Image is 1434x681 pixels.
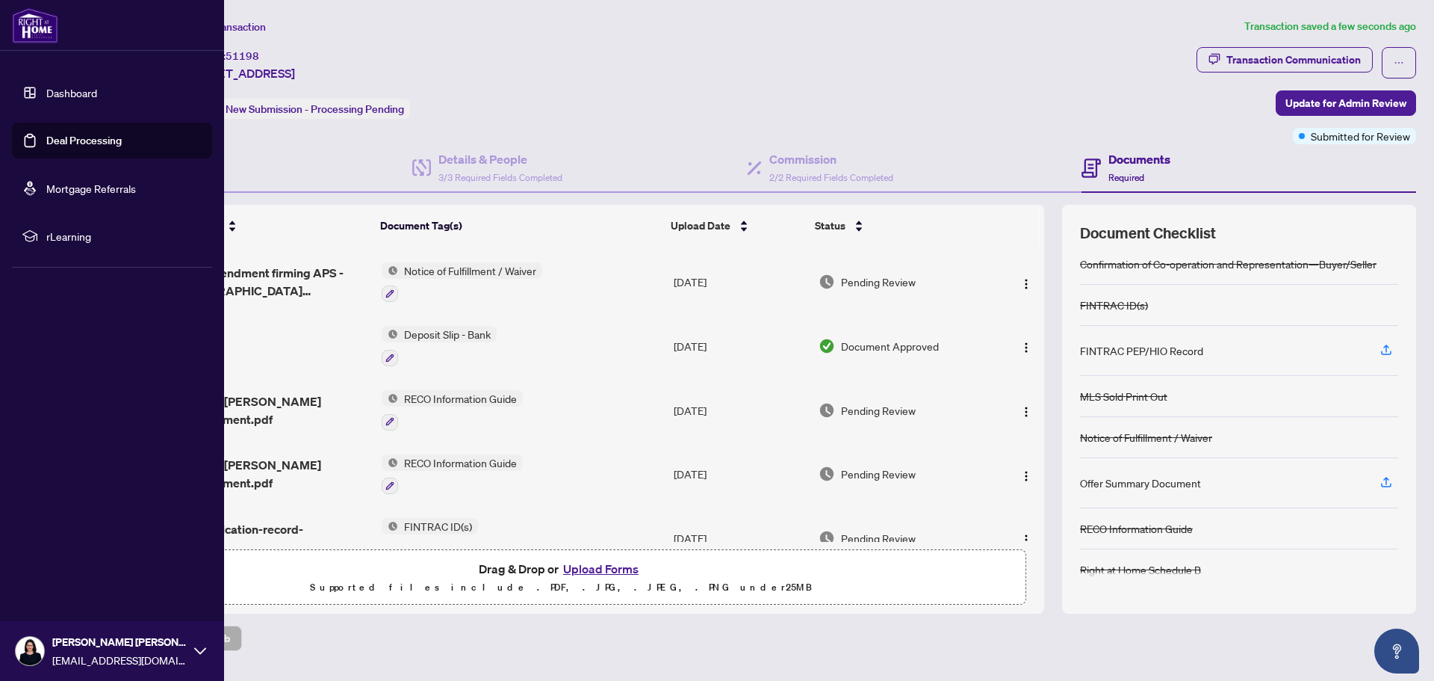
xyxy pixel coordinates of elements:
button: Open asap [1374,629,1419,674]
img: Logo [1020,342,1032,354]
button: Logo [1014,334,1038,358]
span: RECO Information Guide [398,454,523,471]
span: 3/3 Required Fields Completed [438,172,562,183]
span: Submitted for Review [1311,128,1410,144]
th: (11) File Name [141,205,374,247]
img: Document Status [819,466,835,482]
th: Upload Date [665,205,809,247]
img: Logo [1020,534,1032,546]
img: Document Status [819,338,835,354]
img: logo [12,7,58,43]
h4: Commission [769,150,893,168]
span: rLearning [46,228,202,244]
img: Status Icon [382,262,398,279]
button: Status IconRECO Information Guide [382,390,523,431]
span: 2/2 Required Fields Completed [769,172,893,183]
div: FINTRAC ID(s) [1080,297,1148,313]
img: Logo [1020,470,1032,482]
button: Update for Admin Review [1276,90,1416,116]
img: Status Icon [382,390,398,407]
button: Upload Forms [559,559,643,579]
img: Logo [1020,406,1032,418]
img: Profile Icon [16,637,44,665]
span: Pending Review [841,530,916,546]
span: Required [1108,172,1144,183]
div: RECO Information Guide [1080,520,1193,537]
span: RECO Guide - [PERSON_NAME] Acknowledgement.pdf [147,456,369,492]
th: Status [809,205,989,247]
span: New Submission - Processing Pending [226,102,404,116]
p: Supported files include .PDF, .JPG, .JPEG, .PNG under 25 MB [105,579,1016,597]
button: Status IconRECO Information Guide [382,454,523,495]
button: Logo [1014,398,1038,422]
span: Upload Date [671,218,730,234]
span: [EMAIL_ADDRESS][DOMAIN_NAME] [52,652,187,668]
a: Dashboard [46,86,97,99]
span: 51198 [226,49,259,63]
button: Logo [1014,526,1038,550]
span: ellipsis [1394,58,1404,68]
span: Deposit Slip - Bank [398,326,497,342]
span: Drag & Drop or [479,559,643,579]
td: [DATE] [668,506,813,570]
button: Logo [1014,462,1038,486]
div: Right at Home Schedule B [1080,561,1201,578]
span: fintrac-identification-record-[PERSON_NAME]-20250821-094053.pdf [147,520,369,556]
span: FINTRAC ID(s) [398,518,478,534]
span: Notice of Fulfillment / Waiver [398,262,542,279]
td: [DATE] [668,378,813,443]
a: Deal Processing [46,134,122,147]
span: [STREET_ADDRESS] [185,64,295,82]
span: Pending Review [841,402,916,419]
button: Status IconDeposit Slip - Bank [382,326,497,366]
span: Pending Review [841,466,916,482]
img: Document Status [819,530,835,546]
h4: Documents [1108,150,1170,168]
div: FINTRAC PEP/HIO Record [1080,342,1203,359]
div: MLS Sold Print Out [1080,388,1167,404]
article: Transaction saved a few seconds ago [1244,18,1416,35]
span: accepted Amendment firming APS - 3727 [GEOGRAPHIC_DATA][PERSON_NAME]pdf [147,264,369,300]
a: Mortgage Referrals [46,182,136,195]
span: Update for Admin Review [1285,91,1406,115]
button: Transaction Communication [1196,47,1373,73]
span: Pending Review [841,274,916,290]
td: [DATE] [668,443,813,507]
img: Status Icon [382,454,398,471]
span: RECO Information Guide [398,390,523,407]
img: Document Status [819,402,835,419]
div: Offer Summary Document [1080,475,1201,491]
span: Document Checklist [1080,223,1216,244]
img: Document Status [819,274,835,290]
button: Logo [1014,270,1038,294]
h4: Details & People [438,150,562,168]
span: View Transaction [186,20,266,34]
td: [DATE] [668,314,813,378]
img: Logo [1020,278,1032,290]
img: Status Icon [382,518,398,534]
div: Notice of Fulfillment / Waiver [1080,429,1212,446]
div: Confirmation of Co-operation and Representation—Buyer/Seller [1080,256,1376,272]
span: [PERSON_NAME] [PERSON_NAME] [52,634,187,650]
span: Drag & Drop orUpload FormsSupported files include .PDF, .JPG, .JPEG, .PNG under25MB [96,550,1025,605]
button: Status IconFINTRAC ID(s) [382,518,478,558]
span: Status [815,218,845,234]
td: [DATE] [668,250,813,315]
div: Transaction Communication [1226,48,1361,72]
th: Document Tag(s) [374,205,665,247]
button: Status IconNotice of Fulfillment / Waiver [382,262,542,303]
div: Status: [185,99,410,119]
span: RECO Guide - [PERSON_NAME] Acknowledgement.pdf [147,392,369,428]
span: Document Approved [841,338,939,354]
img: Status Icon [382,326,398,342]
